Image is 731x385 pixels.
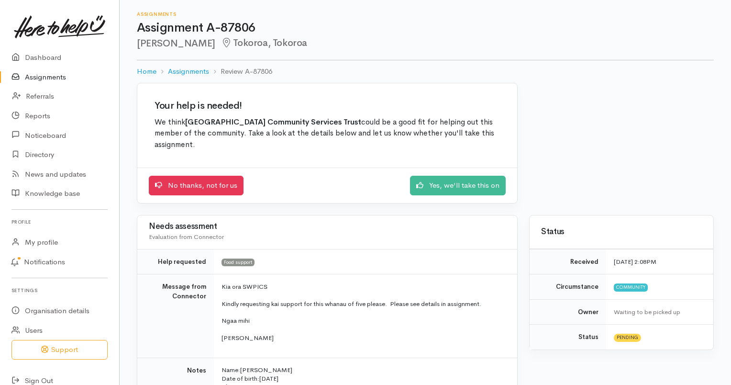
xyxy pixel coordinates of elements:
[222,282,506,292] p: Kia ora SWPICS
[530,249,606,274] td: Received
[222,299,506,309] p: Kindly requesting kai support for this whanau of five please. Please see details in assignment.
[530,325,606,350] td: Status
[11,340,108,360] button: Support
[137,38,714,49] h2: [PERSON_NAME]
[614,283,648,291] span: Community
[530,299,606,325] td: Owner
[222,366,240,374] span: Name:
[149,176,244,195] a: No thanks, not for us
[222,333,506,343] p: [PERSON_NAME]
[240,366,292,374] span: [PERSON_NAME]
[222,316,506,326] p: Ngaa mihi
[137,274,214,358] td: Message from Connector
[11,284,108,297] h6: Settings
[541,227,702,237] h3: Status
[168,66,209,77] a: Assignments
[185,117,361,127] b: [GEOGRAPHIC_DATA] Community Services Trust
[137,11,714,17] h6: Assignments
[209,66,272,77] li: Review A-87806
[137,66,156,77] a: Home
[259,374,278,383] span: [DATE]
[222,374,259,383] span: Date of birth:
[149,222,506,231] h3: Needs assessment
[410,176,506,195] a: Yes, we'll take this on
[614,334,641,341] span: Pending
[221,37,307,49] span: Tokoroa, Tokoroa
[155,101,500,111] h2: Your help is needed!
[222,259,255,266] span: Food support
[149,233,224,241] span: Evaluation from Connector
[530,274,606,300] td: Circumstance
[137,21,714,35] h1: Assignment A-87806
[155,117,500,151] p: We think could be a good fit for helping out this member of the community. Take a look at the det...
[614,307,702,317] div: Waiting to be picked up
[614,258,656,266] time: [DATE] 2:08PM
[137,60,714,83] nav: breadcrumb
[11,215,108,228] h6: Profile
[137,249,214,274] td: Help requested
